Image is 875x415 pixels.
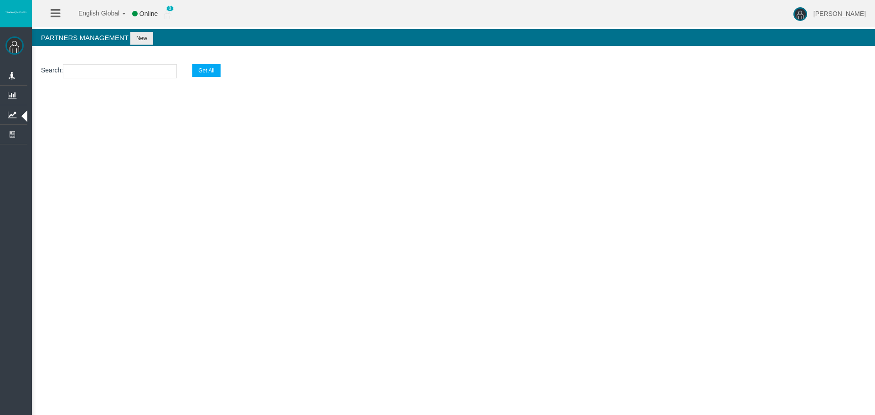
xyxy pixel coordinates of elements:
span: Partners Management [41,34,129,41]
span: Online [139,10,158,17]
span: 0 [166,5,174,11]
img: user-image [793,7,807,21]
img: logo.svg [5,10,27,14]
button: Get All [192,64,220,77]
img: user_small.png [164,10,171,19]
span: English Global [67,10,119,17]
p: : [41,64,866,78]
label: Search [41,65,61,76]
button: New [130,32,153,45]
span: [PERSON_NAME] [813,10,866,17]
